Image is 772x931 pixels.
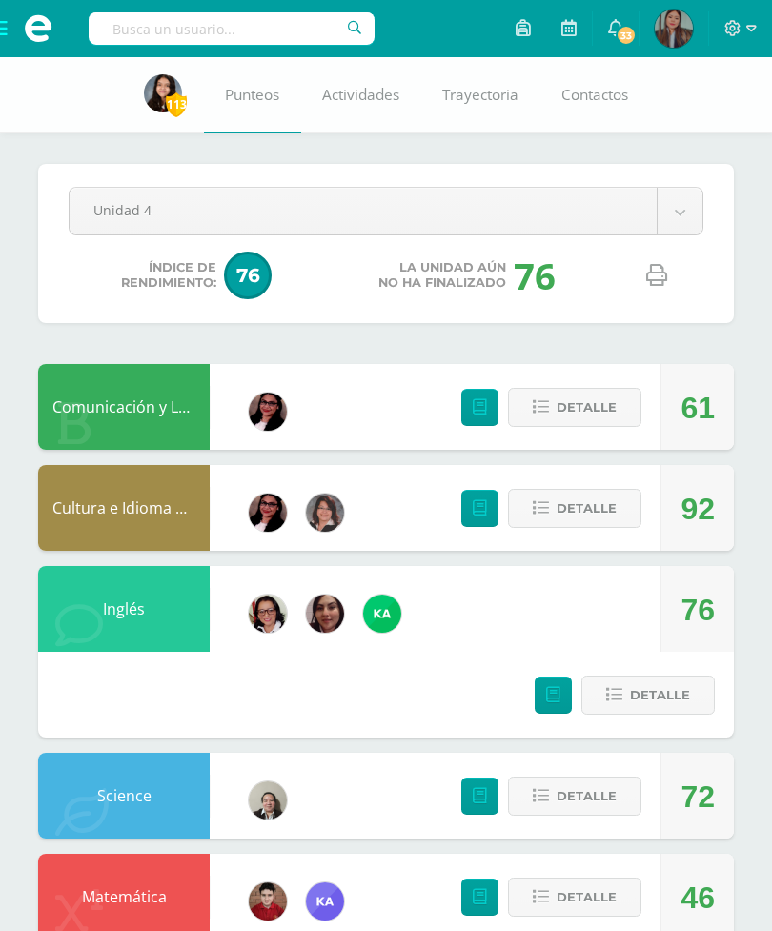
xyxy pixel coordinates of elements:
span: La unidad aún no ha finalizado [378,260,506,291]
img: e0e3018be148909e9b9cf69bbfc1c52d.png [655,10,693,48]
img: df865ced3841bf7d29cb8ae74298d689.png [306,494,344,532]
a: Matemática [82,886,167,907]
a: Inglés [103,598,145,619]
input: Busca un usuario... [89,12,375,45]
span: Detalle [557,491,617,526]
span: 76 [224,252,272,299]
img: 5f1707d5efd63e8f04ee695e4f407930.png [306,595,344,633]
a: Cultura e Idioma Maya [52,497,213,518]
div: Cultura e Idioma Maya [38,465,210,551]
span: Detalle [557,779,617,814]
span: Unidad 4 [93,188,633,233]
img: 1c3ed0363f92f1cd3aaa9c6dc44d1b5b.png [249,494,287,532]
img: 4733bfd7bc8fc729d30d3f37215f5f17.png [306,882,344,921]
span: Trayectoria [442,85,518,105]
div: 92 [681,466,715,552]
div: 61 [681,365,715,451]
span: Contactos [561,85,628,105]
div: Comunicación y Lenguaje [38,364,210,450]
span: Punteos [225,85,279,105]
div: Science [38,753,210,839]
div: 76 [681,567,715,653]
button: Detalle [581,676,715,715]
img: 1c3ed0363f92f1cd3aaa9c6dc44d1b5b.png [249,393,287,431]
a: Punteos [204,57,301,133]
div: Inglés [38,566,210,652]
button: Detalle [508,489,641,528]
button: Detalle [508,388,641,427]
button: Detalle [508,878,641,917]
img: 914d23261a68cb81889f0550e7ba83ad.png [249,882,287,921]
img: a64c3460752fcf2c5e8663a69b02fa63.png [363,595,401,633]
span: 113 [166,92,187,116]
span: Índice de Rendimiento: [121,260,216,291]
span: Detalle [557,390,617,425]
img: 525b25e562e1b2fd5211d281b33393db.png [249,781,287,820]
span: Detalle [630,678,690,713]
div: 76 [514,251,556,300]
img: 383d6f74b2c436a90a66bfdc6559b87d.png [144,74,182,112]
a: Trayectoria [421,57,540,133]
a: Contactos [540,57,650,133]
a: Science [97,785,152,806]
a: Actividades [301,57,421,133]
div: 72 [681,754,715,840]
a: Comunicación y Lenguaje [52,396,235,417]
span: 33 [616,25,637,46]
button: Detalle [508,777,641,816]
span: Actividades [322,85,399,105]
img: 2ca4f91e2a017358137dd701126cf722.png [249,595,287,633]
span: Detalle [557,880,617,915]
a: Unidad 4 [70,188,702,234]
